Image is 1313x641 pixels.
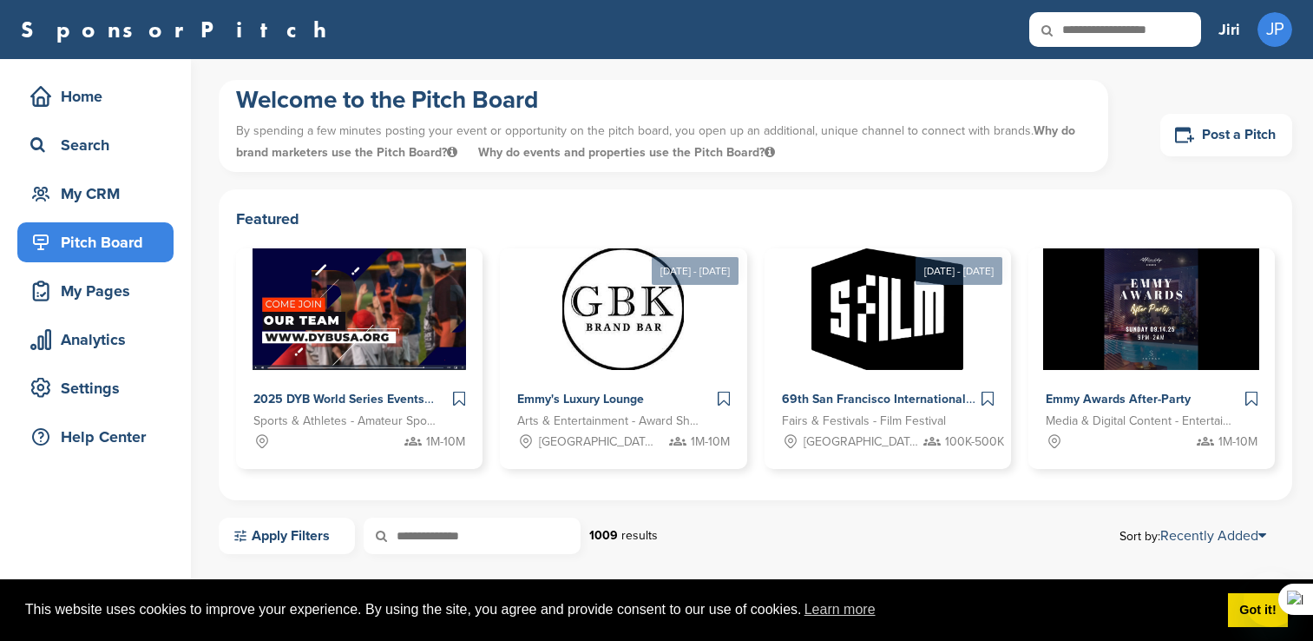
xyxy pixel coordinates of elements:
span: 100K-500K [945,433,1004,452]
iframe: Tlačítko pro spuštění okna posílání zpráv [1244,572,1299,627]
span: [GEOGRAPHIC_DATA], [GEOGRAPHIC_DATA] [539,433,655,452]
span: Arts & Entertainment - Award Show [517,412,703,431]
a: Pitch Board [17,222,174,262]
div: My CRM [26,178,174,209]
a: Help Center [17,417,174,457]
h3: Jiri [1218,17,1240,42]
span: Emmy Awards After-Party [1046,392,1191,406]
div: Help Center [26,421,174,453]
a: Sponsorpitch & 2025 DYB World Series Events Sports & Athletes - Amateur Sports Leagues 1M-10M [236,248,483,469]
strong: 1009 [589,528,618,543]
span: Fairs & Festivals - Film Festival [782,412,946,431]
span: [GEOGRAPHIC_DATA], [GEOGRAPHIC_DATA] [804,433,920,452]
img: Sponsorpitch & [562,248,684,370]
span: 1M-10M [691,433,730,452]
img: Sponsorpitch & [1043,248,1259,370]
a: Settings [17,368,174,408]
a: Home [17,76,174,116]
img: Sponsorpitch & [811,248,963,370]
span: 1M-10M [426,433,465,452]
a: Jiri [1218,10,1240,49]
div: Analytics [26,324,174,355]
div: Search [26,129,174,161]
a: Recently Added [1160,527,1266,545]
a: Analytics [17,320,174,360]
span: 69th San Francisco International Film Festival [782,392,1041,406]
p: By spending a few minutes posting your event or opportunity on the pitch board, you open up an ad... [236,116,1091,168]
a: dismiss cookie message [1228,593,1288,628]
a: Sponsorpitch & Emmy Awards After-Party Media & Digital Content - Entertainment 1M-10M [1028,248,1275,469]
div: Pitch Board [26,227,174,258]
a: [DATE] - [DATE] Sponsorpitch & Emmy's Luxury Lounge Arts & Entertainment - Award Show [GEOGRAPHIC... [500,221,746,469]
span: Sports & Athletes - Amateur Sports Leagues [253,412,439,431]
a: Post a Pitch [1160,114,1292,156]
span: JP [1257,12,1292,47]
span: Sort by: [1119,529,1266,543]
span: This website uses cookies to improve your experience. By using the site, you agree and provide co... [25,597,1214,623]
div: [DATE] - [DATE] [652,257,739,285]
a: Apply Filters [219,518,355,554]
div: My Pages [26,275,174,307]
a: learn more about cookies [802,597,878,623]
span: 1M-10M [1218,433,1257,452]
span: results [621,528,658,543]
h1: Welcome to the Pitch Board [236,84,1091,116]
a: [DATE] - [DATE] Sponsorpitch & 69th San Francisco International Film Festival Fairs & Festivals -... [765,221,1011,469]
div: [DATE] - [DATE] [916,257,1002,285]
img: Sponsorpitch & [253,248,467,370]
a: My CRM [17,174,174,214]
div: Settings [26,373,174,404]
a: Search [17,125,174,165]
a: My Pages [17,271,174,311]
h2: Featured [236,207,1275,231]
a: SponsorPitch [21,18,338,41]
span: 2025 DYB World Series Events [253,392,424,406]
span: Why do events and properties use the Pitch Board? [478,145,775,160]
span: Media & Digital Content - Entertainment [1046,412,1231,431]
div: Home [26,81,174,112]
span: Emmy's Luxury Lounge [517,392,644,406]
